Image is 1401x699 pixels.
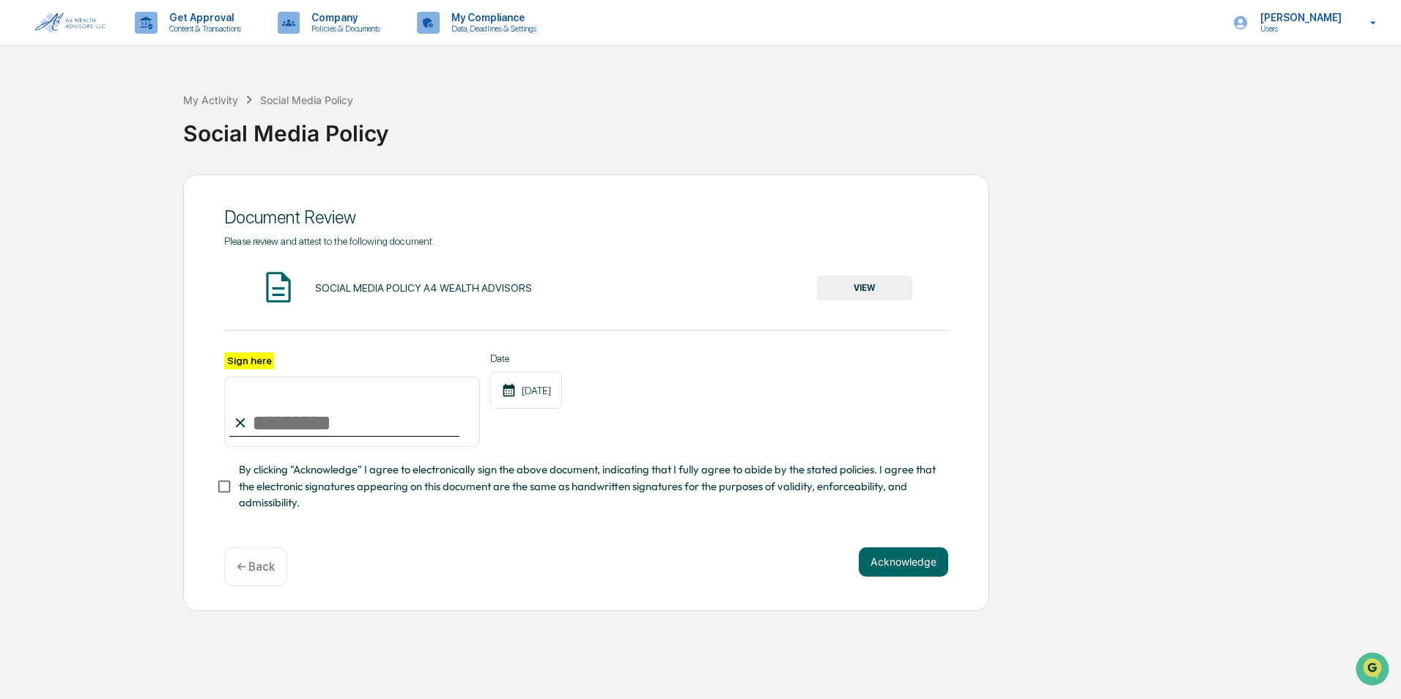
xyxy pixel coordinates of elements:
[239,462,936,511] span: By clicking "Acknowledge" I agree to electronically sign the above document, indicating that I fu...
[9,179,100,205] a: 🖐️Preclearance
[29,185,95,199] span: Preclearance
[859,547,948,577] button: Acknowledge
[29,212,92,227] span: Data Lookup
[300,12,388,23] p: Company
[121,185,182,199] span: Attestations
[15,112,41,138] img: 1746055101610-c473b297-6a78-478c-a979-82029cc54cd1
[158,23,248,34] p: Content & Transactions
[146,248,177,259] span: Pylon
[260,94,353,106] div: Social Media Policy
[1354,651,1394,690] iframe: Open customer support
[103,248,177,259] a: Powered byPylon
[9,207,98,233] a: 🔎Data Lookup
[15,214,26,226] div: 🔎
[158,12,248,23] p: Get Approval
[490,352,562,364] label: Date
[440,12,544,23] p: My Compliance
[183,108,1394,147] div: Social Media Policy
[237,560,275,574] p: ← Back
[35,12,106,33] img: logo
[260,269,297,306] img: Document Icon
[224,235,435,247] span: Please review and attest to the following document.
[490,371,562,409] div: [DATE]
[1249,23,1349,34] p: Users
[315,282,532,294] div: SOCIAL MEDIA POLICY A4 WEALTH ADVISORS
[249,116,267,134] button: Start new chat
[183,94,238,106] div: My Activity
[15,31,267,54] p: How can we help?
[440,23,544,34] p: Data, Deadlines & Settings
[817,275,912,300] button: VIEW
[50,127,185,138] div: We're available if you need us!
[15,186,26,198] div: 🖐️
[224,352,274,369] label: Sign here
[100,179,188,205] a: 🗄️Attestations
[224,207,948,228] div: Document Review
[106,186,118,198] div: 🗄️
[1249,12,1349,23] p: [PERSON_NAME]
[300,23,388,34] p: Policies & Documents
[50,112,240,127] div: Start new chat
